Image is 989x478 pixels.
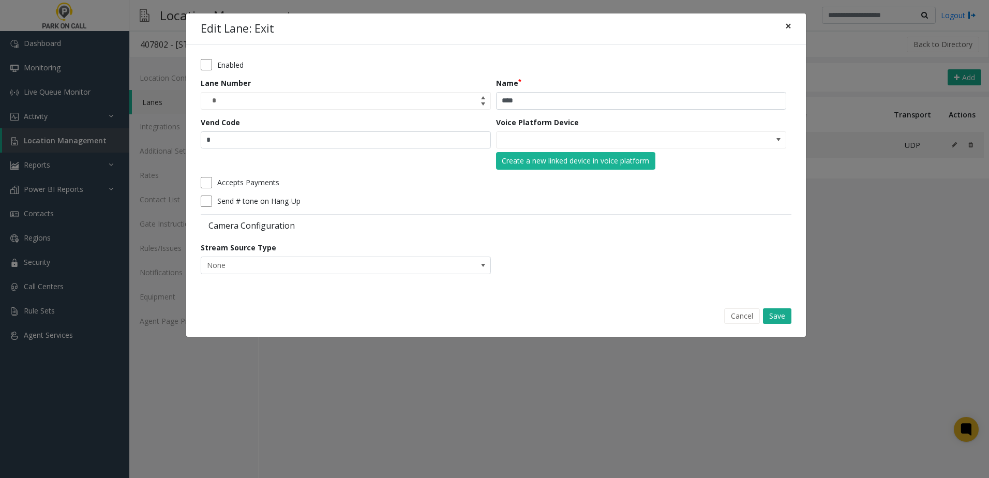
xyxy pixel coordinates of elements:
button: Close [778,13,799,39]
label: Send # tone on Hang-Up [217,196,301,206]
button: Save [763,308,791,324]
span: None [201,257,432,274]
span: × [785,19,791,33]
span: Increase value [476,93,490,101]
label: Camera Configuration [201,220,493,231]
label: Accepts Payments [217,177,279,188]
h4: Edit Lane: Exit [201,21,274,37]
input: NO DATA FOUND [497,132,728,148]
button: Cancel [724,308,760,324]
button: Create a new linked device in voice platform [496,152,655,170]
label: Vend Code [201,117,240,128]
label: Lane Number [201,78,251,88]
label: Stream Source Type [201,242,276,253]
label: Enabled [217,59,244,70]
label: Name [496,78,521,88]
span: Decrease value [476,101,490,109]
div: Create a new linked device in voice platform [502,155,649,166]
label: Voice Platform Device [496,117,579,128]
